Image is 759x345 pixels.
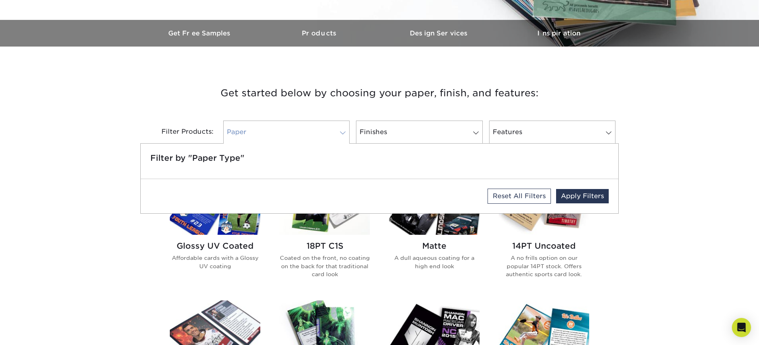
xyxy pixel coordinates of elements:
[379,20,499,47] a: Design Services
[499,20,619,47] a: Inspiration
[279,172,370,291] a: 18PT C1S Trading Cards 18PT C1S Coated on the front, no coating on the back for that traditional ...
[170,241,260,251] h2: Glossy UV Coated
[170,172,260,291] a: Glossy UV Coated Trading Cards Glossy UV Coated Affordable cards with a Glossy UV coating
[140,20,260,47] a: Get Free Samples
[279,254,370,278] p: Coated on the front, no coating on the back for that traditional card look
[150,153,609,163] h5: Filter by "Paper Type"
[140,29,260,37] h3: Get Free Samples
[499,29,619,37] h3: Inspiration
[146,75,613,111] h3: Get started below by choosing your paper, finish, and features:
[389,254,480,270] p: A dull aqueous coating for a high end look
[260,29,379,37] h3: Products
[356,121,482,144] a: Finishes
[170,254,260,270] p: Affordable cards with a Glossy UV coating
[379,29,499,37] h3: Design Services
[499,172,589,291] a: 14PT Uncoated Trading Cards 14PT Uncoated A no frills option on our popular 14PT stock. Offers au...
[279,241,370,251] h2: 18PT C1S
[499,254,589,278] p: A no frills option on our popular 14PT stock. Offers authentic sports card look.
[260,20,379,47] a: Products
[489,121,615,144] a: Features
[732,318,751,337] div: Open Intercom Messenger
[223,121,350,144] a: Paper
[488,189,551,204] a: Reset All Filters
[389,241,480,251] h2: Matte
[389,172,480,291] a: Matte Trading Cards Matte A dull aqueous coating for a high end look
[556,189,609,203] a: Apply Filters
[499,241,589,251] h2: 14PT Uncoated
[140,121,220,144] div: Filter Products:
